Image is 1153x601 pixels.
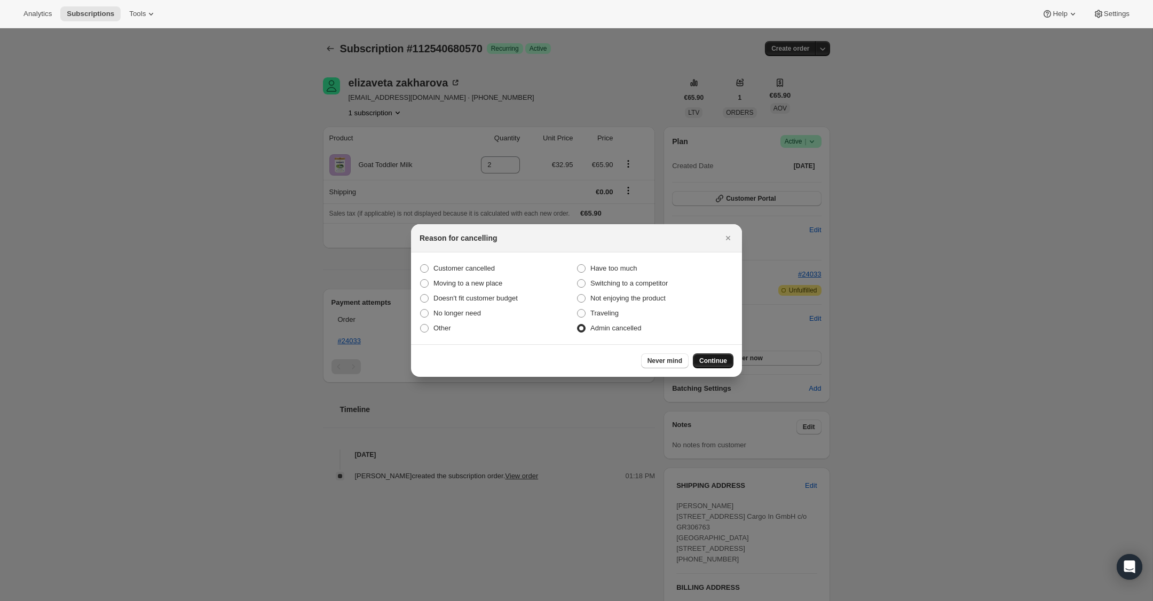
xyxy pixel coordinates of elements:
[433,264,495,272] span: Customer cancelled
[1053,10,1067,18] span: Help
[67,10,114,18] span: Subscriptions
[17,6,58,21] button: Analytics
[433,309,481,317] span: No longer need
[129,10,146,18] span: Tools
[1117,554,1142,580] div: Open Intercom Messenger
[590,294,666,302] span: Not enjoying the product
[433,279,502,287] span: Moving to a new place
[647,357,682,365] span: Never mind
[590,279,668,287] span: Switching to a competitor
[1087,6,1136,21] button: Settings
[60,6,121,21] button: Subscriptions
[641,353,689,368] button: Never mind
[123,6,163,21] button: Tools
[590,324,641,332] span: Admin cancelled
[420,233,497,243] h2: Reason for cancelling
[699,357,727,365] span: Continue
[433,294,518,302] span: Doesn't fit customer budget
[693,353,733,368] button: Continue
[433,324,451,332] span: Other
[1104,10,1130,18] span: Settings
[590,264,637,272] span: Have too much
[590,309,619,317] span: Traveling
[721,231,736,246] button: Close
[23,10,52,18] span: Analytics
[1036,6,1084,21] button: Help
